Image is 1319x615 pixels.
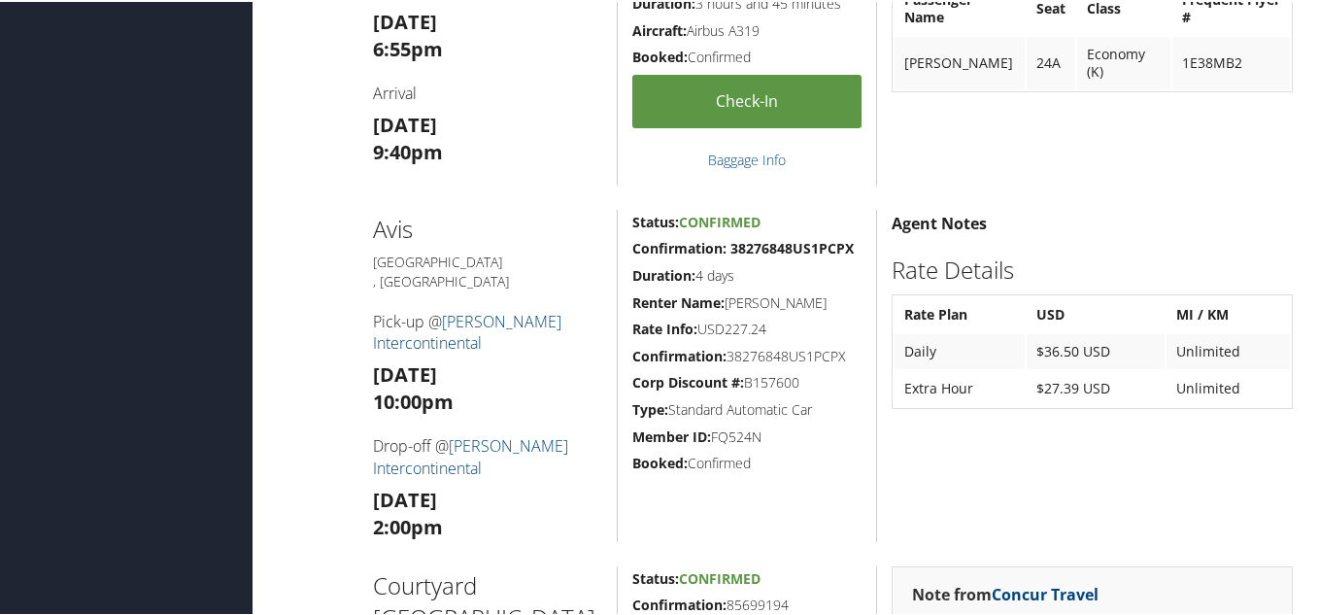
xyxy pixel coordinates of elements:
[373,309,561,352] a: [PERSON_NAME] Intercontinental
[632,19,687,38] strong: Aircraft:
[1077,35,1170,87] td: Economy (K)
[632,426,862,445] h5: FQ524N
[1027,369,1165,404] td: $27.39 USD
[632,426,711,444] strong: Member ID:
[632,237,854,256] strong: Confirmation: 38276848US1PCPX
[373,81,603,102] h4: Arrival
[895,369,1025,404] td: Extra Hour
[1172,35,1290,87] td: 1E38MB2
[373,7,437,33] strong: [DATE]
[708,149,786,167] a: Baggage Info
[373,485,437,511] strong: [DATE]
[373,433,568,476] a: [PERSON_NAME] Intercontinental
[1027,35,1075,87] td: 24A
[632,371,862,391] h5: B157600
[1027,295,1165,330] th: USD
[632,594,862,613] h5: 85699194
[632,318,697,336] strong: Rate Info:
[895,295,1025,330] th: Rate Plan
[373,34,443,60] strong: 6:55pm
[1167,295,1290,330] th: MI / KM
[373,359,437,386] strong: [DATE]
[1167,332,1290,367] td: Unlimited
[679,211,761,229] span: Confirmed
[1167,369,1290,404] td: Unlimited
[632,567,679,586] strong: Status:
[373,309,603,353] h4: Pick-up @
[373,137,443,163] strong: 9:40pm
[632,371,744,390] strong: Corp Discount #:
[632,46,688,64] strong: Booked:
[632,264,862,284] h5: 4 days
[895,332,1025,367] td: Daily
[373,433,603,477] h4: Drop-off @
[632,211,679,229] strong: Status:
[373,110,437,136] strong: [DATE]
[632,594,727,612] strong: Confirmation:
[373,387,454,413] strong: 10:00pm
[632,73,862,126] a: Check-in
[895,35,1025,87] td: [PERSON_NAME]
[892,252,1293,285] h2: Rate Details
[632,291,725,310] strong: Renter Name:
[1027,332,1165,367] td: $36.50 USD
[892,211,987,232] strong: Agent Notes
[632,318,862,337] h5: USD227.24
[632,452,862,471] h5: Confirmed
[632,46,862,65] h5: Confirmed
[632,398,668,417] strong: Type:
[373,211,603,244] h2: Avis
[632,345,862,364] h5: 38276848US1PCPX
[632,398,862,418] h5: Standard Automatic Car
[373,251,603,289] h5: [GEOGRAPHIC_DATA] , [GEOGRAPHIC_DATA]
[632,345,727,363] strong: Confirmation:
[912,582,1099,603] strong: Note from
[373,512,443,538] strong: 2:00pm
[632,264,695,283] strong: Duration:
[992,582,1099,603] a: Concur Travel
[679,567,761,586] span: Confirmed
[632,291,862,311] h5: [PERSON_NAME]
[632,452,688,470] strong: Booked:
[632,19,862,39] h5: Airbus A319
